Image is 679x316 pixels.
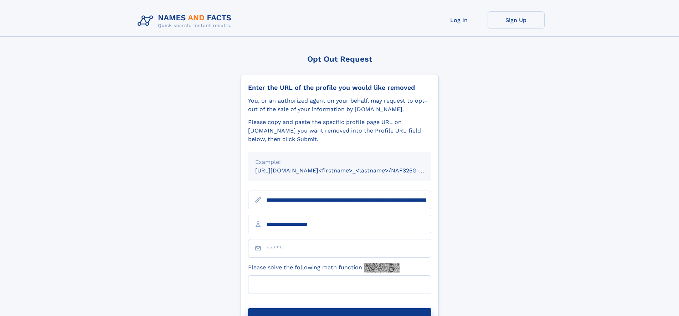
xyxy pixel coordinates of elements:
[248,84,431,92] div: Enter the URL of the profile you would like removed
[135,11,237,31] img: Logo Names and Facts
[248,263,400,273] label: Please solve the following math function:
[488,11,545,29] a: Sign Up
[255,167,445,174] small: [URL][DOMAIN_NAME]<firstname>_<lastname>/NAF325G-xxxxxxxx
[255,158,424,166] div: Example:
[248,118,431,144] div: Please copy and paste the specific profile page URL on [DOMAIN_NAME] you want removed into the Pr...
[431,11,488,29] a: Log In
[241,55,439,63] div: Opt Out Request
[248,97,431,114] div: You, or an authorized agent on your behalf, may request to opt-out of the sale of your informatio...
